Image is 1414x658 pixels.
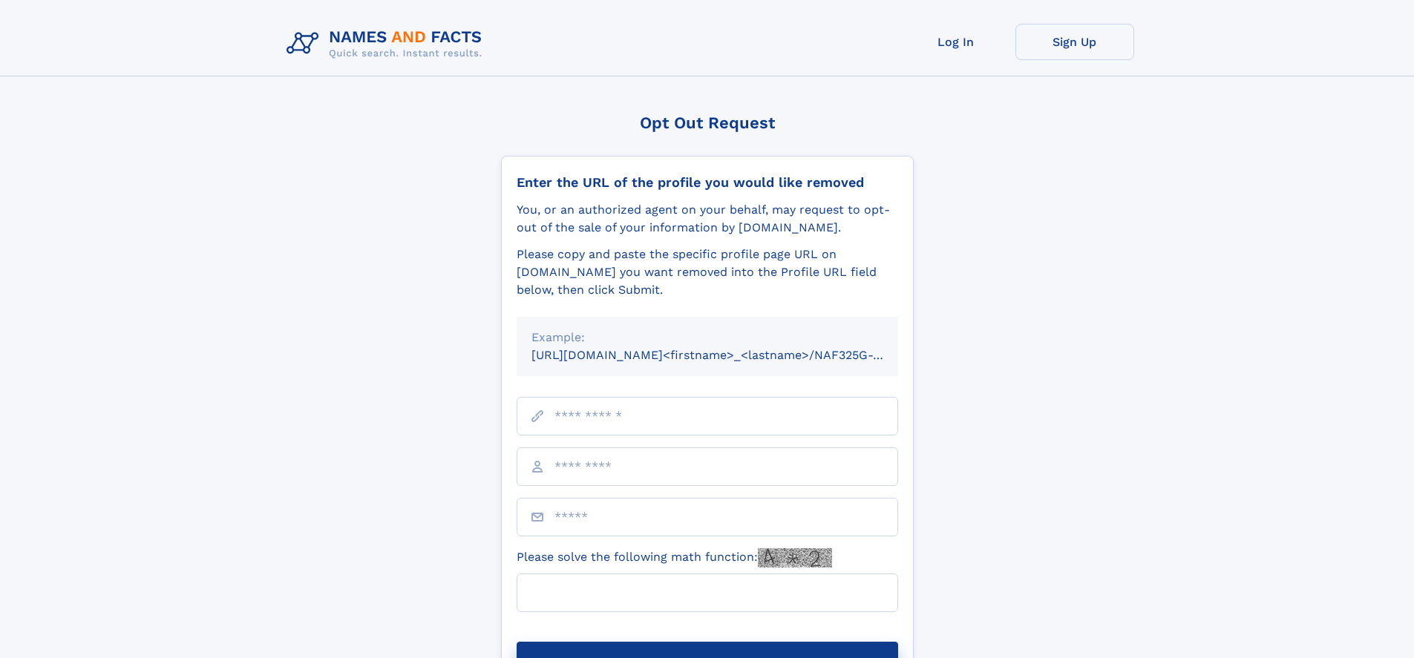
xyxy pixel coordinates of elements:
[501,113,914,132] div: Opt Out Request
[1015,24,1134,60] a: Sign Up
[531,348,926,362] small: [URL][DOMAIN_NAME]<firstname>_<lastname>/NAF325G-xxxxxxxx
[517,201,898,237] div: You, or an authorized agent on your behalf, may request to opt-out of the sale of your informatio...
[897,24,1015,60] a: Log In
[281,24,494,64] img: Logo Names and Facts
[517,246,898,299] div: Please copy and paste the specific profile page URL on [DOMAIN_NAME] you want removed into the Pr...
[531,329,883,346] div: Example:
[517,174,898,191] div: Enter the URL of the profile you would like removed
[517,548,832,567] label: Please solve the following math function:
